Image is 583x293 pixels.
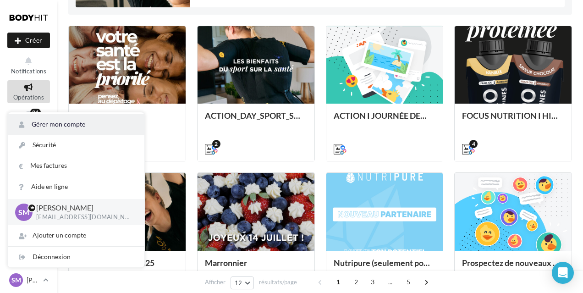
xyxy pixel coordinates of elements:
[462,258,564,276] div: Prospectez de nouveaux contacts
[231,276,254,289] button: 12
[7,80,50,103] a: Opérations
[7,107,50,140] a: Boîte de réception84
[8,155,144,176] a: Mes factures
[8,177,144,197] a: Aide en ligne
[8,247,144,267] div: Déconnexion
[30,109,41,116] div: 84
[383,275,398,289] span: ...
[334,111,436,129] div: ACTION I JOURNÉE DES DROITS DES FEMMES
[205,278,225,287] span: Afficher
[7,33,50,48] div: Nouvelle campagne
[552,262,574,284] div: Open Intercom Messenger
[235,279,242,287] span: 12
[401,275,416,289] span: 5
[27,276,39,285] p: [PERSON_NAME]
[7,33,50,48] button: Créer
[462,111,564,129] div: FOCUS NUTRITION I HIPRO
[11,276,21,285] span: SM
[205,111,307,129] div: ACTION_DAY_SPORT_SANTÉ
[7,54,50,77] button: Notifications
[76,111,178,129] div: OCTOBRE ROSE
[205,258,307,276] div: Marronnier
[8,114,144,135] a: Gérer mon compte
[212,140,220,148] div: 2
[334,258,436,276] div: Nutripure (seulement pour les clubs test)
[8,135,144,155] a: Sécurité
[331,275,346,289] span: 1
[349,275,363,289] span: 2
[7,271,50,289] a: SM [PERSON_NAME]
[13,94,44,101] span: Opérations
[365,275,380,289] span: 3
[259,278,297,287] span: résultats/page
[18,207,29,217] span: SM
[11,67,46,75] span: Notifications
[8,225,144,246] div: Ajouter un compte
[469,140,478,148] div: 4
[36,213,130,221] p: [EMAIL_ADDRESS][DOMAIN_NAME]
[36,203,130,213] p: [PERSON_NAME]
